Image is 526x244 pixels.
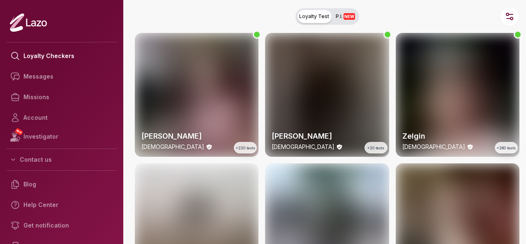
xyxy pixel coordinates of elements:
h2: [PERSON_NAME] [141,130,252,142]
h2: [PERSON_NAME] [272,130,382,142]
h2: Zelgin [402,130,513,142]
a: thumbcheckerZelgin[DEMOGRAPHIC_DATA]+260 tests [396,33,519,157]
a: Loyalty Checkers [7,46,117,66]
a: NEWInvestigator [7,128,117,145]
span: +260 tests [497,145,516,151]
span: NEW [344,13,355,20]
a: Help Center [7,195,117,215]
img: thumb [265,33,389,157]
a: Blog [7,174,117,195]
span: +20 tests [367,145,384,151]
span: NEW [14,128,23,136]
a: Get notification [7,215,117,236]
a: Account [7,107,117,128]
img: thumb [135,33,258,157]
p: [DEMOGRAPHIC_DATA] [272,143,335,151]
span: P.I. [336,13,355,20]
p: [DEMOGRAPHIC_DATA] [402,143,465,151]
button: Contact us [7,152,117,167]
a: thumbchecker[PERSON_NAME][DEMOGRAPHIC_DATA]+20 tests [265,33,389,157]
a: Messages [7,66,117,87]
p: [DEMOGRAPHIC_DATA] [141,143,204,151]
span: Loyalty Test [299,13,329,20]
img: thumb [396,33,519,157]
span: +220 tests [236,145,255,151]
a: thumbchecker[PERSON_NAME][DEMOGRAPHIC_DATA]+220 tests [135,33,258,157]
a: Missions [7,87,117,107]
